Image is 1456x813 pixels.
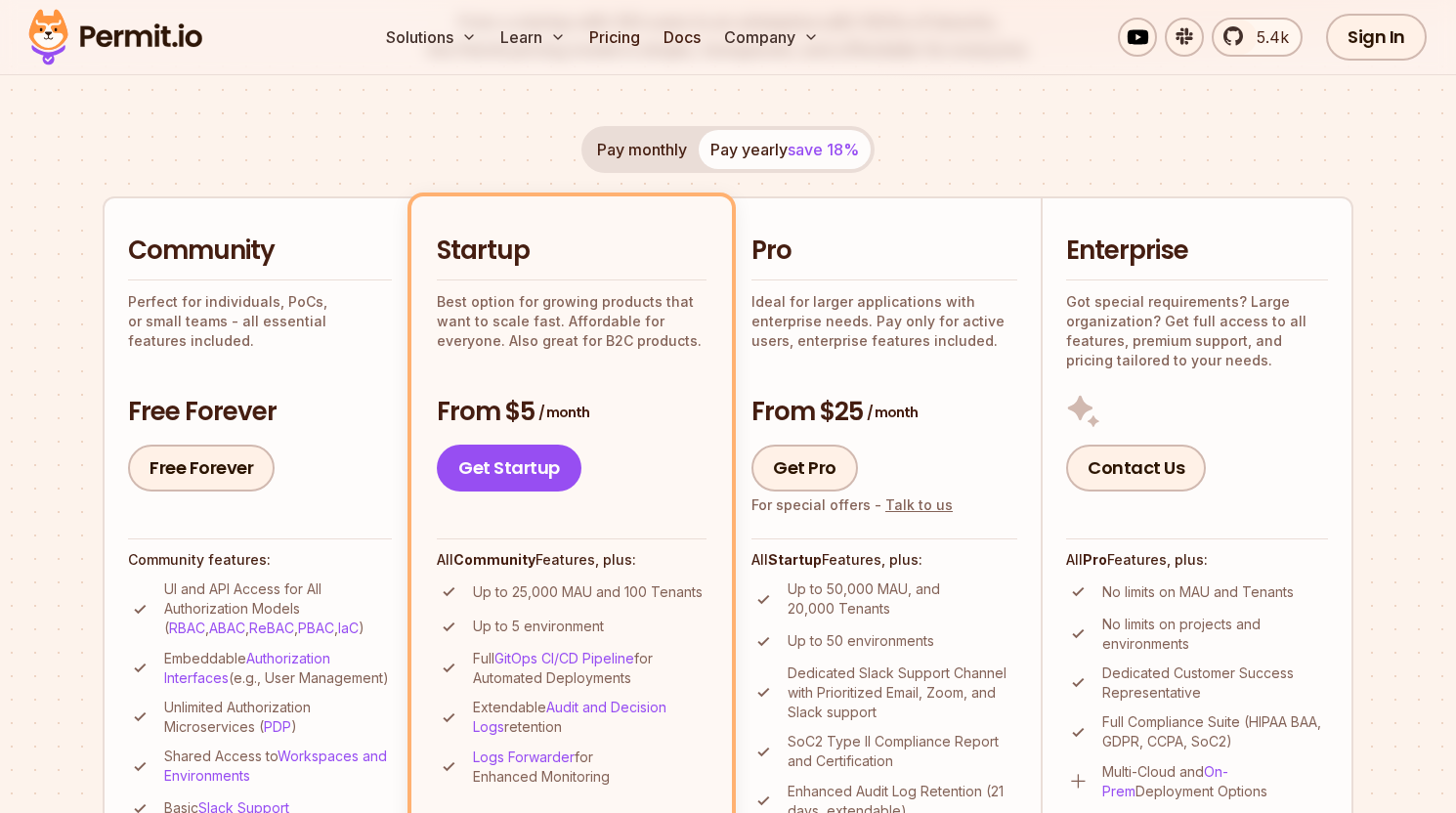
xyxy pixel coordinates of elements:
p: UI and API Access for All Authorization Models ( , , , , ) [164,579,392,638]
button: Pay monthly [585,130,699,169]
p: Best option for growing products that want to scale fast. Affordable for everyone. Also great for... [437,292,707,351]
p: Full Compliance Suite (HIPAA BAA, GDPR, CCPA, SoC2) [1102,712,1328,751]
p: Up to 5 environment [473,617,604,636]
h4: All Features, plus: [437,550,707,570]
a: ReBAC [249,620,294,636]
p: Full for Automated Deployments [473,649,707,688]
p: Multi-Cloud and Deployment Options [1102,762,1328,801]
h3: From $5 [437,395,707,430]
a: IaC [338,620,359,636]
p: Got special requirements? Large organization? Get full access to all features, premium support, a... [1066,292,1328,370]
h4: All Features, plus: [751,550,1017,570]
p: Perfect for individuals, PoCs, or small teams - all essential features included. [128,292,392,351]
span: / month [538,403,589,422]
h4: All Features, plus: [1066,550,1328,570]
a: Sign In [1326,14,1427,61]
p: Up to 25,000 MAU and 100 Tenants [473,582,703,602]
a: RBAC [169,620,205,636]
p: Dedicated Customer Success Representative [1102,663,1328,703]
a: Contact Us [1066,445,1206,492]
strong: Startup [768,551,822,568]
div: For special offers - [751,495,953,515]
button: Learn [492,18,574,57]
a: Pricing [581,18,648,57]
strong: Pro [1083,551,1107,568]
a: Authorization Interfaces [164,650,330,686]
p: Up to 50 environments [788,631,934,651]
h3: From $25 [751,395,1017,430]
h2: Enterprise [1066,234,1328,269]
button: Company [716,18,827,57]
p: Extendable retention [473,698,707,737]
h2: Pro [751,234,1017,269]
p: SoC2 Type II Compliance Report and Certification [788,732,1017,771]
img: Permit logo [20,4,211,70]
a: Free Forever [128,445,275,492]
button: Solutions [378,18,485,57]
strong: Community [453,551,535,568]
a: Get Startup [437,445,581,492]
p: for Enhanced Monitoring [473,748,707,787]
a: PDP [264,718,291,735]
h3: Free Forever [128,395,392,430]
p: Dedicated Slack Support Channel with Prioritized Email, Zoom, and Slack support [788,663,1017,722]
p: Up to 50,000 MAU, and 20,000 Tenants [788,579,1017,619]
span: 5.4k [1245,25,1289,49]
p: Shared Access to [164,747,392,786]
h2: Startup [437,234,707,269]
a: ABAC [209,620,245,636]
h4: Community features: [128,550,392,570]
a: PBAC [298,620,334,636]
a: On-Prem [1102,763,1228,799]
p: Embeddable (e.g., User Management) [164,649,392,688]
p: Ideal for larger applications with enterprise needs. Pay only for active users, enterprise featur... [751,292,1017,351]
a: 5.4k [1212,18,1303,57]
p: No limits on projects and environments [1102,615,1328,654]
p: Unlimited Authorization Microservices ( ) [164,698,392,737]
a: Talk to us [885,496,953,513]
a: Docs [656,18,708,57]
h2: Community [128,234,392,269]
a: Logs Forwarder [473,749,575,765]
p: No limits on MAU and Tenants [1102,582,1294,602]
a: Audit and Decision Logs [473,699,666,735]
a: Get Pro [751,445,858,492]
a: GitOps CI/CD Pipeline [494,650,634,666]
span: / month [867,403,918,422]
